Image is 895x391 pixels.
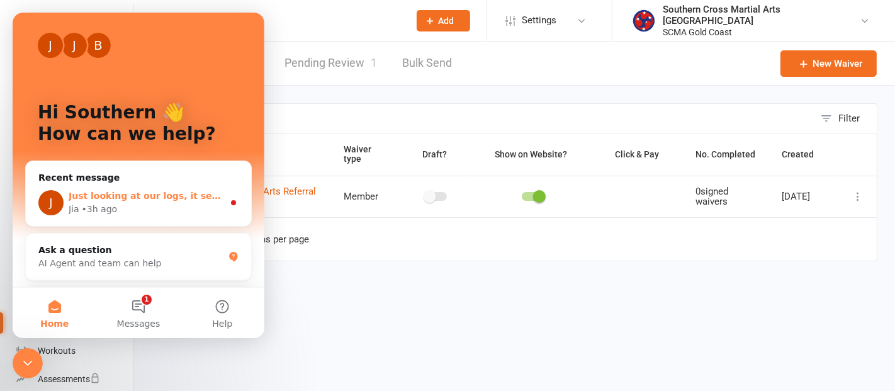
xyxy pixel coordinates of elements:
[69,190,105,203] div: • 3h ago
[402,42,452,85] a: Bulk Send
[25,89,227,111] p: Hi Southern 👋
[439,16,454,26] span: Add
[695,186,728,208] span: 0 signed waivers
[615,149,659,159] span: Click & Pay
[56,190,67,203] div: Jia
[26,244,211,258] div: AI Agent and team can help
[13,167,239,213] div: Profile image for JiaJust looking at our logs, it seems that all emails have been sent to [PERSON...
[770,176,839,217] td: [DATE]
[26,231,211,244] div: Ask a question
[152,104,814,133] input: Search by name
[663,26,860,38] div: SCMA Gold Coast
[247,234,309,245] div: items per page
[56,178,475,188] span: Just looking at our logs, it seems that all emails have been sent to [PERSON_NAME]:
[168,275,252,326] button: Help
[422,149,447,159] span: Draft?
[782,149,828,159] span: Created
[25,20,50,45] div: Profile image for Jessica
[16,337,133,365] a: Workouts
[371,56,377,69] span: 1
[483,147,581,162] button: Show on Website?
[417,10,470,31] button: Add
[780,50,877,77] a: New Waiver
[838,111,860,126] div: Filter
[332,133,400,176] th: Waiver type
[200,307,220,315] span: Help
[49,20,74,45] div: Profile image for Jia
[166,12,400,30] input: Search...
[84,275,167,326] button: Messages
[13,148,239,214] div: Recent messageProfile image for JiaJust looking at our logs, it seems that all emails have been s...
[782,147,828,162] button: Created
[73,20,98,45] div: Profile image for Bec
[284,42,377,85] a: Pending Review1
[604,147,673,162] button: Click & Pay
[28,307,56,315] span: Home
[26,159,226,172] div: Recent message
[663,4,860,26] div: Southern Cross Martial Arts [GEOGRAPHIC_DATA]
[631,8,656,33] img: thumb_image1620786302.png
[13,13,264,338] iframe: Intercom live chat
[411,147,461,162] button: Draft?
[26,178,51,203] div: Profile image for Jia
[38,374,100,384] div: Assessments
[13,220,239,268] div: Ask a questionAI Agent and team can help
[684,133,770,176] th: No. Completed
[495,149,567,159] span: Show on Website?
[814,104,877,133] button: Filter
[522,6,556,35] span: Settings
[332,176,400,217] td: Member
[25,111,227,132] p: How can we help?
[104,307,148,315] span: Messages
[38,346,76,356] div: Workouts
[13,348,43,378] iframe: Intercom live chat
